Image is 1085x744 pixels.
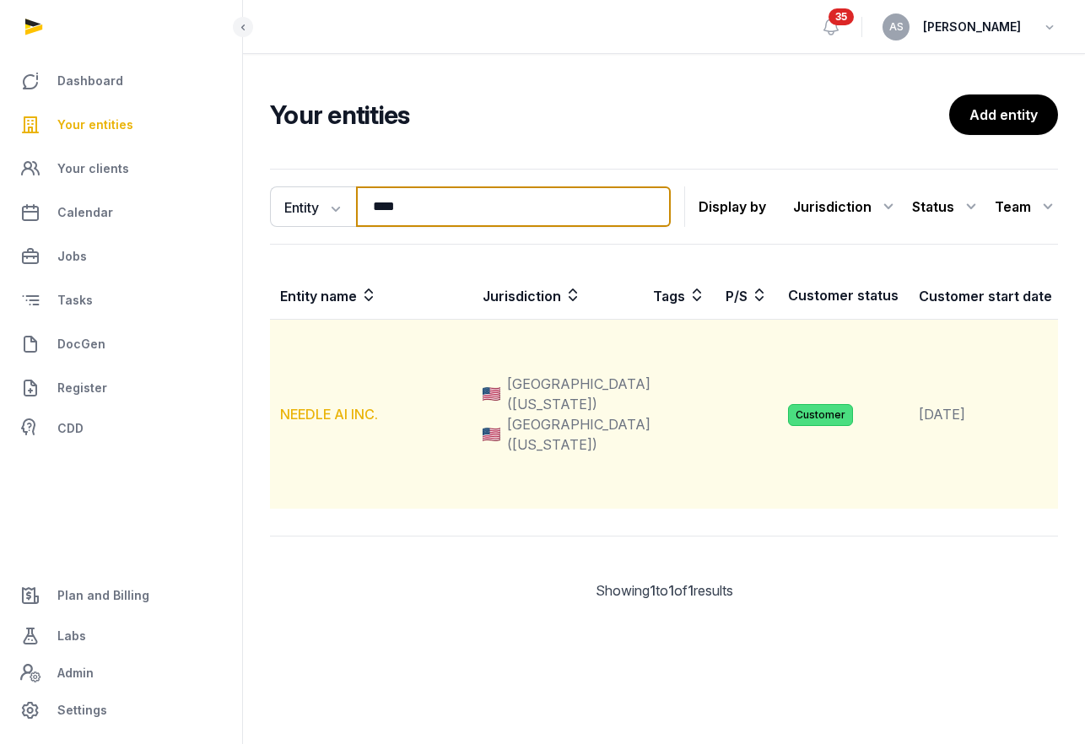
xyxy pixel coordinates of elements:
[472,272,643,320] th: Jurisdiction
[829,8,854,25] span: 35
[57,246,87,267] span: Jobs
[57,159,129,179] span: Your clients
[13,236,229,277] a: Jobs
[643,272,715,320] th: Tags
[793,193,899,220] div: Jurisdiction
[13,412,229,445] a: CDD
[13,280,229,321] a: Tasks
[923,17,1021,37] span: [PERSON_NAME]
[668,582,674,599] span: 1
[57,626,86,646] span: Labs
[912,193,981,220] div: Status
[650,582,656,599] span: 1
[270,580,1058,601] div: Showing to of results
[889,22,904,32] span: AS
[270,100,949,130] h2: Your entities
[270,186,356,227] button: Entity
[57,378,107,398] span: Register
[507,414,650,455] span: [GEOGRAPHIC_DATA] ([US_STATE])
[280,406,378,423] a: NEEDLE AI INC.
[57,334,105,354] span: DocGen
[13,575,229,616] a: Plan and Billing
[788,404,853,426] span: Customer
[949,94,1058,135] a: Add entity
[57,700,107,720] span: Settings
[13,368,229,408] a: Register
[57,202,113,223] span: Calendar
[57,115,133,135] span: Your entities
[57,290,93,310] span: Tasks
[909,272,1082,320] th: Customer start date
[699,193,766,220] p: Display by
[13,61,229,101] a: Dashboard
[13,105,229,145] a: Your entities
[909,320,1082,509] td: [DATE]
[883,13,910,40] button: AS
[57,663,94,683] span: Admin
[688,582,694,599] span: 1
[13,148,229,189] a: Your clients
[57,71,123,91] span: Dashboard
[13,616,229,656] a: Labs
[13,690,229,731] a: Settings
[270,272,472,320] th: Entity name
[13,192,229,233] a: Calendar
[995,193,1058,220] div: Team
[57,585,149,606] span: Plan and Billing
[57,418,84,439] span: CDD
[13,324,229,364] a: DocGen
[13,656,229,690] a: Admin
[715,272,778,320] th: P/S
[507,374,650,414] span: [GEOGRAPHIC_DATA] ([US_STATE])
[778,272,909,320] th: Customer status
